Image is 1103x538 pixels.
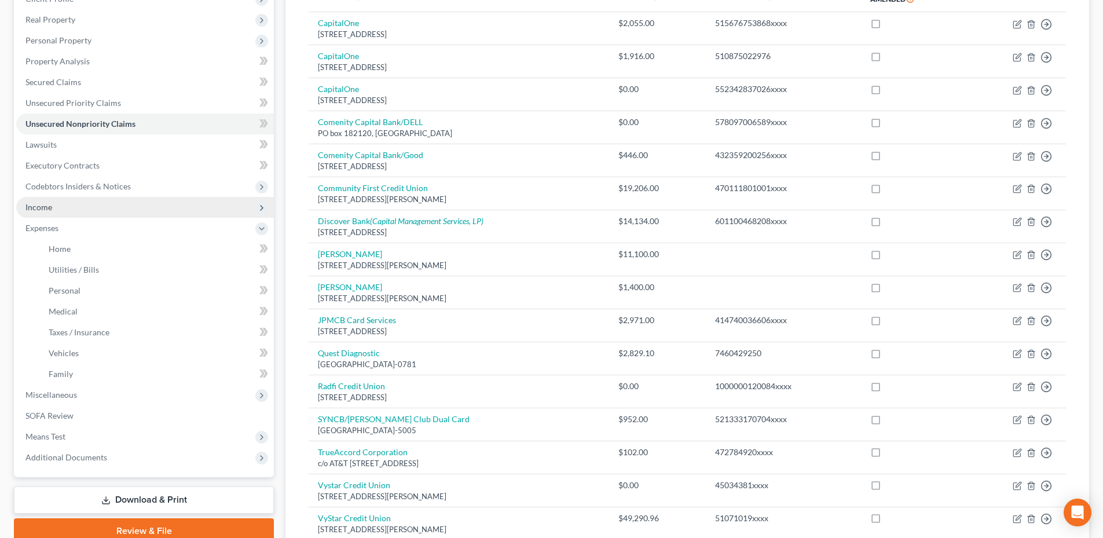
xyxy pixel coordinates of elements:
span: Executory Contracts [25,160,100,170]
div: [STREET_ADDRESS] [318,95,600,106]
span: Secured Claims [25,77,81,87]
div: 472784920xxxx [715,446,852,458]
a: Secured Claims [16,72,274,93]
div: Open Intercom Messenger [1064,499,1091,526]
a: Executory Contracts [16,155,274,176]
div: [STREET_ADDRESS][PERSON_NAME] [318,293,600,304]
a: [PERSON_NAME] [318,282,382,292]
div: $49,290.96 [618,513,697,524]
span: Taxes / Insurance [49,327,109,337]
span: Unsecured Nonpriority Claims [25,119,135,129]
a: Medical [39,301,274,322]
span: Personal [49,286,80,295]
div: $2,971.00 [618,314,697,326]
a: Unsecured Nonpriority Claims [16,114,274,134]
div: [STREET_ADDRESS] [318,29,600,40]
a: Comenity Capital Bank/Good [318,150,423,160]
div: $2,055.00 [618,17,697,29]
div: $0.00 [618,116,697,128]
i: (Capital Management Services, LP) [370,216,483,226]
div: [STREET_ADDRESS] [318,62,600,73]
span: Vehicles [49,348,79,358]
a: Family [39,364,274,385]
div: $0.00 [618,480,697,491]
div: 7460429250 [715,347,852,359]
a: Radfi Credit Union [318,381,385,391]
div: [GEOGRAPHIC_DATA]-5005 [318,425,600,436]
span: Real Property [25,14,75,24]
span: Unsecured Priority Claims [25,98,121,108]
div: $19,206.00 [618,182,697,194]
div: $14,134.00 [618,215,697,227]
div: 510875022976 [715,50,852,62]
span: Personal Property [25,35,91,45]
span: Medical [49,306,78,316]
span: Codebtors Insiders & Notices [25,181,131,191]
div: $1,400.00 [618,281,697,293]
div: $446.00 [618,149,697,161]
div: $952.00 [618,413,697,425]
div: $102.00 [618,446,697,458]
div: [STREET_ADDRESS][PERSON_NAME] [318,260,600,271]
a: Personal [39,280,274,301]
div: [GEOGRAPHIC_DATA]-0781 [318,359,600,370]
a: Home [39,239,274,259]
span: SOFA Review [25,411,74,420]
a: Discover Bank(Capital Management Services, LP) [318,216,483,226]
div: 1000000120084xxxx [715,380,852,392]
span: Miscellaneous [25,390,77,400]
a: Lawsuits [16,134,274,155]
a: CapitalOne [318,51,359,61]
a: Vystar Credit Union [318,480,390,490]
a: Vehicles [39,343,274,364]
span: Utilities / Bills [49,265,99,275]
div: [STREET_ADDRESS][PERSON_NAME] [318,491,600,502]
div: 432359200256xxxx [715,149,852,161]
a: JPMCB Card Services [318,315,396,325]
span: Income [25,202,52,212]
div: [STREET_ADDRESS] [318,392,600,403]
div: 578097006589xxxx [715,116,852,128]
div: 601100468208xxxx [715,215,852,227]
a: CapitalOne [318,84,359,94]
div: 470111801001xxxx [715,182,852,194]
div: $1,916.00 [618,50,697,62]
a: Utilities / Bills [39,259,274,280]
a: Comenity Capital Bank/DELL [318,117,423,127]
a: Download & Print [14,486,274,514]
div: $2,829.10 [618,347,697,359]
a: Taxes / Insurance [39,322,274,343]
div: [STREET_ADDRESS] [318,227,600,238]
div: [STREET_ADDRESS] [318,161,600,172]
a: SOFA Review [16,405,274,426]
div: $0.00 [618,380,697,392]
span: Additional Documents [25,452,107,462]
a: [PERSON_NAME] [318,249,382,259]
div: c/o AT&T [STREET_ADDRESS] [318,458,600,469]
span: Lawsuits [25,140,57,149]
a: Property Analysis [16,51,274,72]
a: Community First Credit Union [318,183,428,193]
div: [STREET_ADDRESS][PERSON_NAME] [318,524,600,535]
span: Family [49,369,73,379]
div: 552342837026xxxx [715,83,852,95]
div: 51071019xxxx [715,513,852,524]
a: SYNCB/[PERSON_NAME] Club Dual Card [318,414,470,424]
div: 515676753868xxxx [715,17,852,29]
div: 521333170704xxxx [715,413,852,425]
div: $0.00 [618,83,697,95]
div: 414740036606xxxx [715,314,852,326]
span: Property Analysis [25,56,90,66]
div: [STREET_ADDRESS][PERSON_NAME] [318,194,600,205]
span: Means Test [25,431,65,441]
span: Home [49,244,71,254]
a: VyStar Credit Union [318,513,391,523]
span: Expenses [25,223,58,233]
a: CapitalOne [318,18,359,28]
div: 45034381xxxx [715,480,852,491]
a: Quest Diagnostic [318,348,380,358]
div: PO box 182120, [GEOGRAPHIC_DATA] [318,128,600,139]
a: Unsecured Priority Claims [16,93,274,114]
div: [STREET_ADDRESS] [318,326,600,337]
a: TrueAccord Corporation [318,447,408,457]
